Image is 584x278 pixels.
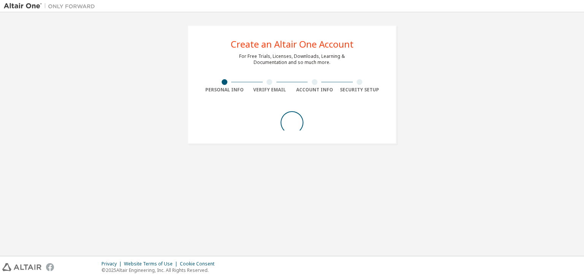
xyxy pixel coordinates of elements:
[239,53,345,66] div: For Free Trials, Licenses, Downloads, Learning & Documentation and so much more.
[292,87,337,93] div: Account Info
[202,87,247,93] div: Personal Info
[102,261,124,267] div: Privacy
[46,263,54,271] img: facebook.svg
[231,40,354,49] div: Create an Altair One Account
[337,87,382,93] div: Security Setup
[180,261,219,267] div: Cookie Consent
[247,87,292,93] div: Verify Email
[2,263,41,271] img: altair_logo.svg
[124,261,180,267] div: Website Terms of Use
[102,267,219,273] p: © 2025 Altair Engineering, Inc. All Rights Reserved.
[4,2,99,10] img: Altair One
